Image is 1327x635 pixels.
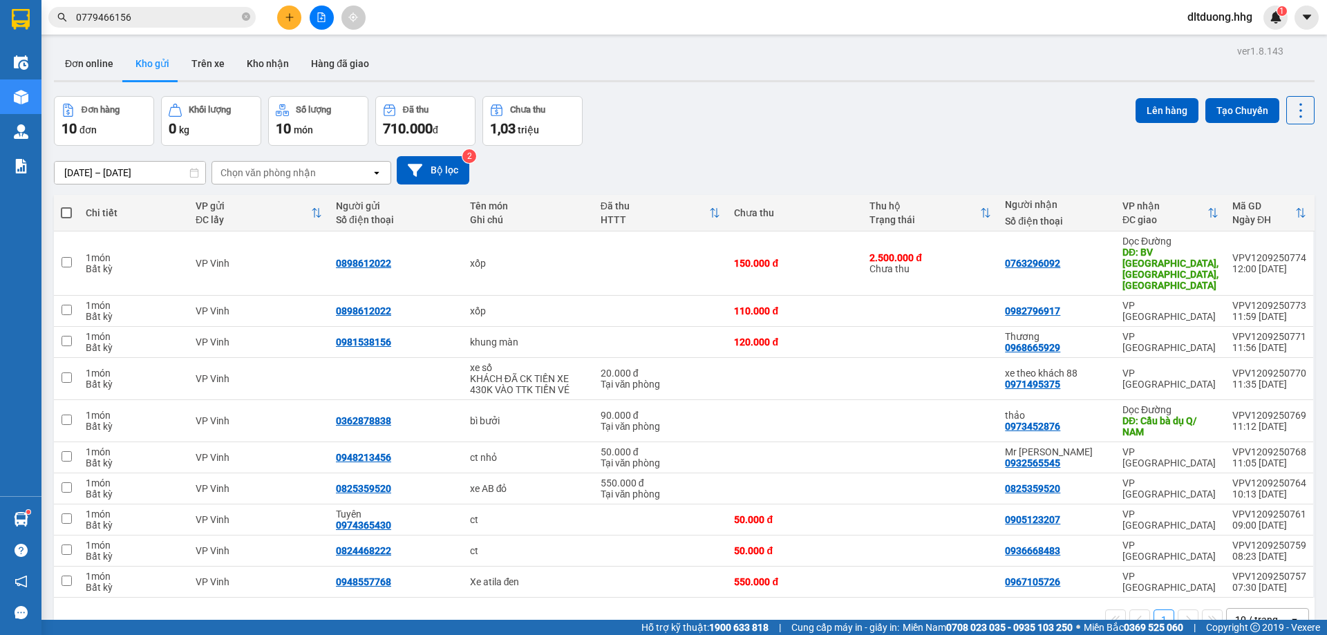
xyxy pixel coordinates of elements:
div: VPV1209250761 [1232,509,1306,520]
div: 11:35 [DATE] [1232,379,1306,390]
div: Khối lượng [189,105,231,115]
span: 10 [62,120,77,137]
div: 50.000 đ [734,545,856,556]
div: Mã GD [1232,200,1295,211]
div: 0932565545 [1005,457,1060,468]
div: VP Vinh [196,483,322,494]
img: warehouse-icon [14,124,28,139]
div: VP nhận [1122,200,1207,211]
button: Hàng đã giao [300,47,380,80]
div: VP Vinh [196,415,322,426]
div: 0824468222 [336,545,391,556]
div: 0362878838 [336,415,391,426]
div: VP [GEOGRAPHIC_DATA] [1122,571,1218,593]
th: Toggle SortBy [1225,195,1313,231]
strong: 0369 525 060 [1124,622,1183,633]
div: Người gửi [336,200,456,211]
div: Bất kỳ [86,551,182,562]
div: Tại văn phòng [601,489,721,500]
strong: 0708 023 035 - 0935 103 250 [946,622,1073,633]
div: VP Vinh [196,576,322,587]
span: đ [433,124,438,135]
div: Bất kỳ [86,342,182,353]
div: ver 1.8.143 [1237,44,1283,59]
div: ct nhỏ [470,452,587,463]
div: 1 món [86,571,182,582]
div: Số điện thoại [336,214,456,225]
div: DĐ: BV Vĩnh Đức, Điện Bàn, QN [1122,247,1218,291]
img: warehouse-icon [14,90,28,104]
span: search [57,12,67,22]
div: ĐC lấy [196,214,311,225]
th: Toggle SortBy [1116,195,1225,231]
span: Miền Bắc [1084,620,1183,635]
div: 12:00 [DATE] [1232,263,1306,274]
div: 0948557768 [336,576,391,587]
div: 11:59 [DATE] [1232,311,1306,322]
div: Bất kỳ [86,263,182,274]
div: VP Vinh [196,258,322,269]
span: 0 [169,120,176,137]
img: solution-icon [14,159,28,173]
div: 10:13 [DATE] [1232,489,1306,500]
span: 1,03 [490,120,516,137]
span: message [15,606,28,619]
div: 10 / trang [1235,613,1278,627]
span: Hỗ trợ kỹ thuật: [641,620,769,635]
span: close-circle [242,12,250,21]
span: đơn [79,124,97,135]
input: Select a date range. [55,162,205,184]
div: Tại văn phòng [601,379,721,390]
div: VP Vinh [196,452,322,463]
div: VP [GEOGRAPHIC_DATA] [1122,540,1218,562]
div: 0982796917 [1005,305,1060,316]
button: aim [341,6,366,30]
span: dltduong.hhg [1176,8,1263,26]
button: Bộ lọc [397,156,469,184]
span: | [779,620,781,635]
div: Ngày ĐH [1232,214,1295,225]
div: VPV1209250759 [1232,540,1306,551]
div: ĐC giao [1122,214,1207,225]
div: 1 món [86,446,182,457]
button: Đã thu710.000đ [375,96,476,146]
div: xe AB đỏ [470,483,587,494]
span: notification [15,575,28,588]
button: caret-down [1295,6,1319,30]
span: | [1194,620,1196,635]
div: 50.000 đ [601,446,721,457]
button: Lên hàng [1136,98,1198,123]
div: VP [GEOGRAPHIC_DATA] [1122,331,1218,353]
div: 1 món [86,540,182,551]
div: 0825359520 [1005,483,1060,494]
div: Số lượng [296,105,331,115]
div: 0974365430 [336,520,391,531]
div: VPV1209250757 [1232,571,1306,582]
div: 07:30 [DATE] [1232,582,1306,593]
input: Tìm tên, số ĐT hoặc mã đơn [76,10,239,25]
div: VP [GEOGRAPHIC_DATA] [1122,509,1218,531]
div: Chưa thu [734,207,856,218]
th: Toggle SortBy [594,195,728,231]
div: 550.000 đ [734,576,856,587]
div: DĐ: Cầu bà dụ Q/ NAM [1122,415,1218,437]
div: VPV1209250771 [1232,331,1306,342]
img: warehouse-icon [14,512,28,527]
div: 0936668483 [1005,545,1060,556]
div: ct [470,545,587,556]
div: VPV1209250770 [1232,368,1306,379]
button: Tạo Chuyến [1205,98,1279,123]
span: 10 [276,120,291,137]
div: VP gửi [196,200,311,211]
div: Dọc Đường [1122,404,1218,415]
img: icon-new-feature [1270,11,1282,23]
div: HTTT [601,214,710,225]
div: Tại văn phòng [601,421,721,432]
th: Toggle SortBy [863,195,998,231]
div: 1 món [86,410,182,421]
div: 2.500.000 đ [869,252,991,263]
div: Trạng thái [869,214,980,225]
div: 1 món [86,300,182,311]
span: caret-down [1301,11,1313,23]
div: ct [470,514,587,525]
